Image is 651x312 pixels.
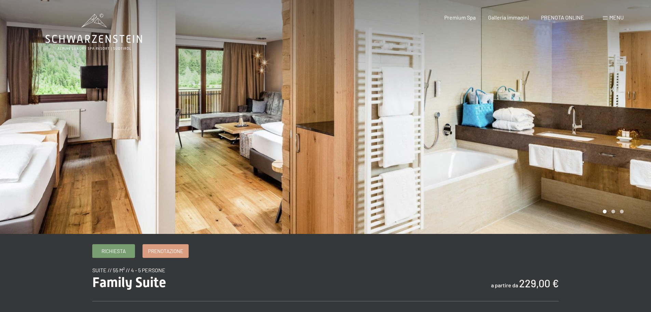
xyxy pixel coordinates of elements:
b: 229,00 € [519,277,559,289]
span: Family Suite [92,274,166,290]
a: PRENOTA ONLINE [541,14,584,21]
span: Prenotazione [148,248,183,255]
span: a partire da [491,282,518,288]
a: Richiesta [93,245,135,258]
a: Premium Spa [444,14,476,21]
a: Galleria immagini [488,14,529,21]
span: Richiesta [101,248,126,255]
span: Menu [609,14,624,21]
a: Prenotazione [143,245,188,258]
span: suite // 55 m² // 4 - 5 persone [92,267,165,273]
